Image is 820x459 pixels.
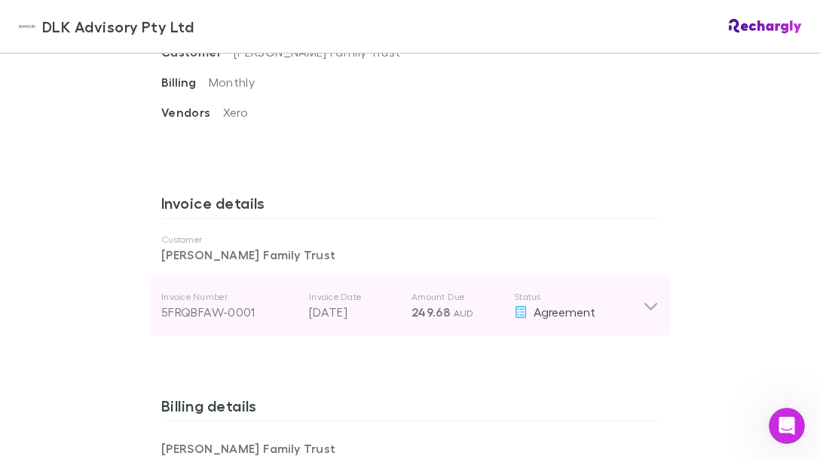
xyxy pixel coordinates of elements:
p: Invoice Date [309,291,399,303]
p: Status [514,291,643,303]
span: Billing [161,75,209,90]
span: DLK Advisory Pty Ltd [42,15,194,38]
span: AUD [454,308,474,319]
p: [PERSON_NAME] Family Trust [161,246,659,264]
div: 5FRQBFAW-0001 [161,303,297,321]
iframe: Intercom live chat [769,408,805,444]
p: Customer [161,234,659,246]
p: [DATE] [309,303,399,321]
span: Agreement [534,304,595,319]
span: Xero [223,105,248,119]
p: [PERSON_NAME] Family Trust [161,439,410,457]
p: Invoice Number [161,291,297,303]
img: Rechargly Logo [729,19,802,34]
h3: Billing details [161,396,659,421]
p: Amount Due [412,291,502,303]
span: 249.68 [412,304,450,320]
img: DLK Advisory Pty Ltd's Logo [18,17,36,35]
span: Vendors [161,105,223,120]
div: Invoice Number5FRQBFAW-0001Invoice Date[DATE]Amount Due249.68 AUDStatusAgreement [149,276,671,336]
h3: Invoice details [161,194,659,218]
span: Monthly [209,75,255,89]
